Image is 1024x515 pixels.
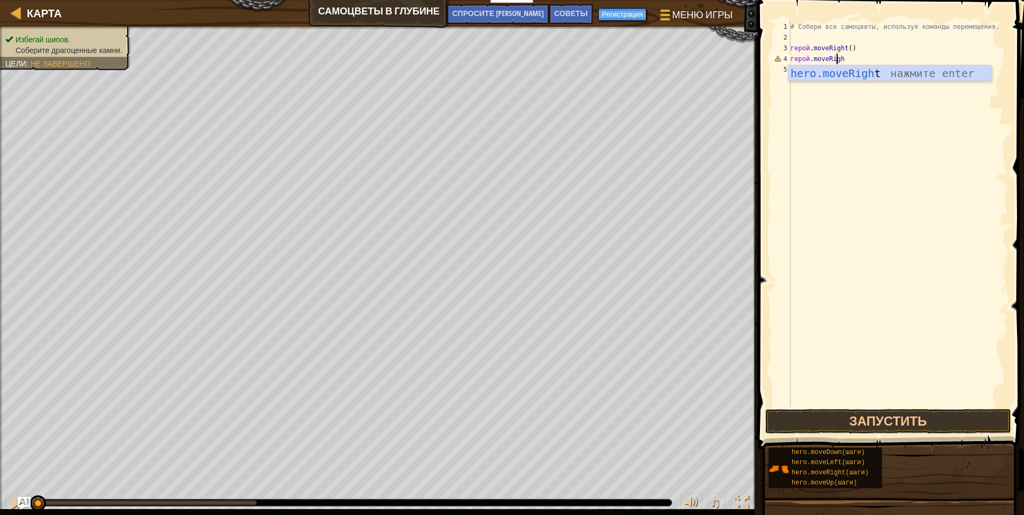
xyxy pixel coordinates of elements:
button: Переключить полноэкранный режим [731,493,752,515]
span: hero.moveRight(шаги) [792,469,869,476]
button: Меню игры [652,4,739,29]
button: Запустить [765,409,1011,434]
button: Регулировать громкость [681,493,702,515]
li: Избегай шипов. [5,34,123,45]
span: Меню игры [672,8,733,22]
span: : [26,59,31,68]
span: ♫ [710,495,720,511]
button: Спросите ИИ [447,4,548,24]
span: Не завершено [31,59,91,68]
button: Регистрация [598,8,646,21]
span: Избегай шипов. [16,35,70,44]
span: hero.moveDown(шаги) [792,449,865,456]
span: hero.moveUp(шаги) [792,479,857,487]
button: ♫ [707,493,726,515]
button: Спросите ИИ [18,497,31,510]
span: Соберите драгоценные камни. [16,46,123,55]
span: Цели [5,59,26,68]
a: Карта [21,6,62,20]
button: Ctrl + P: Pause [5,493,27,515]
span: hero.moveLeft(шаги) [792,459,865,466]
font: 3 [784,44,787,52]
span: Советы [554,8,588,18]
img: portrait.png [769,459,789,479]
font: 4 [784,55,787,63]
font: 5 [784,66,787,73]
span: Карта [27,6,62,20]
li: Соберите драгоценные камни. [5,45,123,56]
span: Спросите [PERSON_NAME] [452,8,543,18]
font: 1 [784,23,787,31]
font: 2 [784,34,787,41]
